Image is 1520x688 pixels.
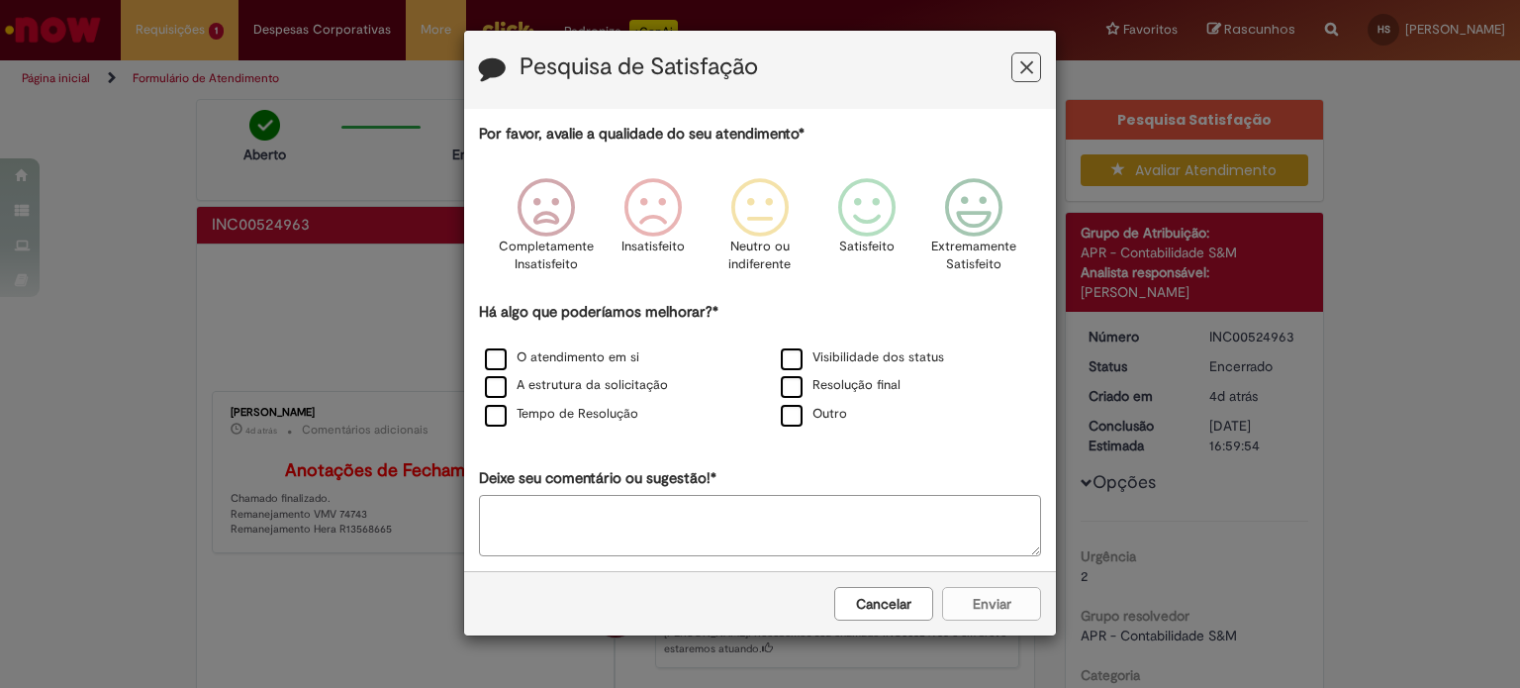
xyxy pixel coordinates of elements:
p: Insatisfeito [621,238,685,256]
label: A estrutura da solicitação [485,376,668,395]
label: Deixe seu comentário ou sugestão!* [479,468,716,489]
p: Extremamente Satisfeito [931,238,1016,274]
label: Pesquisa de Satisfação [520,54,758,80]
button: Cancelar [834,587,933,621]
div: Extremamente Satisfeito [923,163,1024,299]
div: Insatisfeito [603,163,704,299]
div: Há algo que poderíamos melhorar?* [479,302,1041,430]
label: Visibilidade dos status [781,348,944,367]
label: O atendimento em si [485,348,639,367]
label: Resolução final [781,376,901,395]
p: Neutro ou indiferente [724,238,796,274]
div: Satisfeito [816,163,917,299]
p: Satisfeito [839,238,895,256]
label: Por favor, avalie a qualidade do seu atendimento* [479,124,805,145]
label: Outro [781,405,847,424]
label: Tempo de Resolução [485,405,638,424]
p: Completamente Insatisfeito [499,238,594,274]
div: Neutro ou indiferente [710,163,810,299]
div: Completamente Insatisfeito [495,163,596,299]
